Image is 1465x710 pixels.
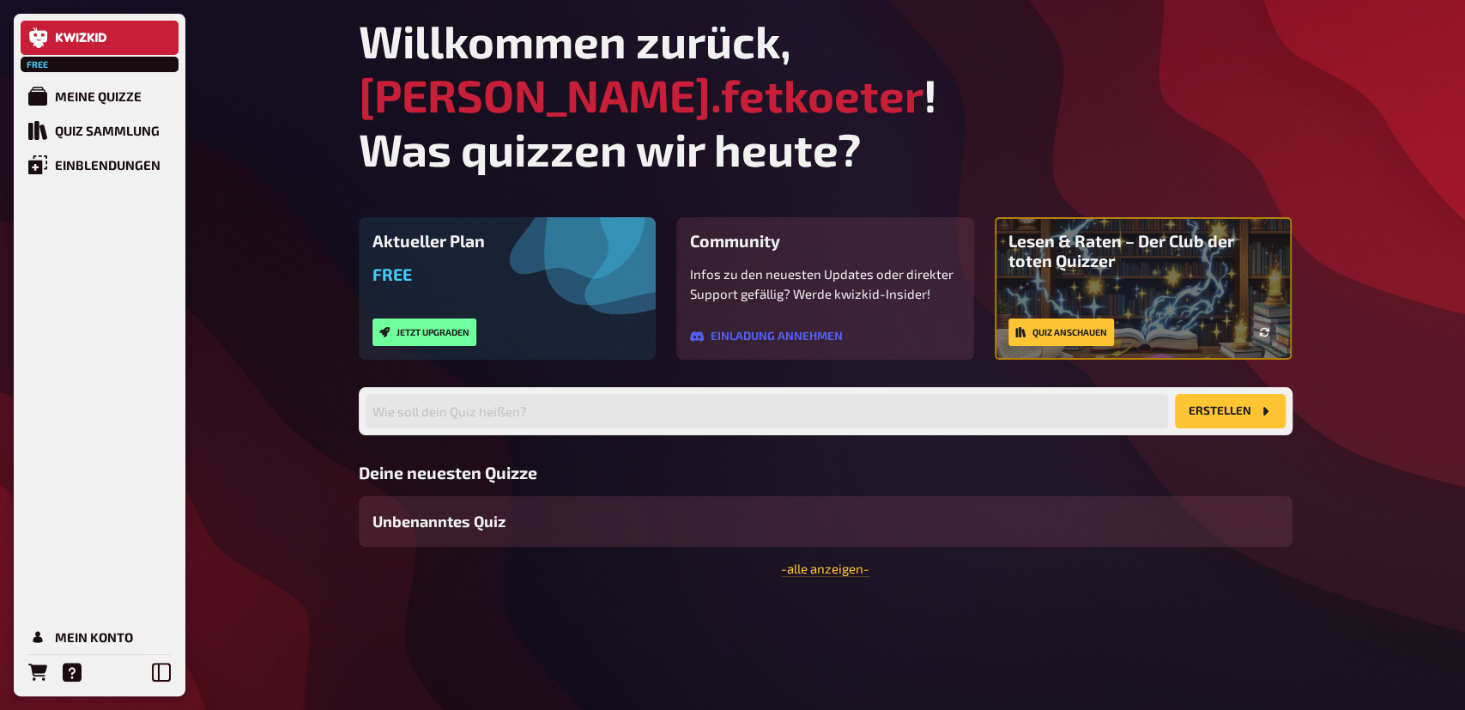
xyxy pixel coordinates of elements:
h3: Deine neuesten Quizze [359,463,1292,482]
div: Einblendungen [55,157,160,173]
h3: Lesen & Raten – Der Club der toten Quizzer [1008,231,1279,270]
a: Mein Konto [21,620,179,654]
button: Erstellen [1175,394,1286,428]
h1: Willkommen zurück, ! Was quizzen wir heute? [359,14,1292,176]
input: Wie soll dein Quiz heißen? [366,394,1168,428]
h3: Community [690,231,960,251]
button: Jetzt upgraden [372,319,476,346]
div: Quiz Sammlung [55,123,160,138]
div: Meine Quizze [55,88,142,104]
a: Quiz Sammlung [21,113,179,148]
a: Meine Quizze [21,79,179,113]
div: Mein Konto [55,629,133,645]
a: Quiz anschauen [1008,319,1114,346]
a: Einladung annehmen [690,330,843,343]
a: Unbenanntes Quiz [359,496,1292,547]
a: Einblendungen [21,148,179,182]
a: Bestellungen [21,655,55,689]
span: [PERSON_NAME].fetkoeter [359,68,923,122]
span: Free [22,59,53,70]
a: -alle anzeigen- [781,561,869,576]
span: Free [372,264,412,284]
a: Hilfe [55,655,89,689]
span: Unbenanntes Quiz [372,510,505,533]
p: Infos zu den neuesten Updates oder direkter Support gefällig? Werde kwizkid-Insider! [690,264,960,303]
h3: Aktueller Plan [372,231,643,251]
